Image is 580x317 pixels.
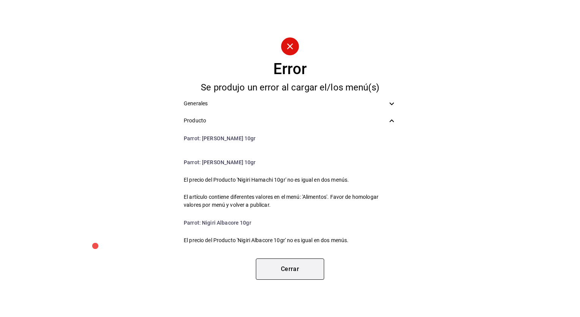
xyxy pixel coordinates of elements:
span: Producto [184,117,387,125]
span: Generales [184,100,387,108]
div: Producto [178,112,402,129]
span: Parrot : [184,135,201,141]
span: Parrot : [184,220,201,226]
li: [PERSON_NAME] 10gr [178,153,402,171]
span: El artículo contiene diferentes valores en el menú: 'Alimentos'. Favor de homologar valores por m... [184,193,396,209]
div: Error [273,62,307,77]
span: El precio del Producto 'Nigiri Albacore 10gr' no es igual en dos menús. [184,236,396,244]
li: Nigiri Albacore 10gr [178,214,402,232]
div: Se produjo un error al cargar el/los menú(s) [178,83,402,92]
div: Generales [178,95,402,112]
span: Parrot : [184,159,201,165]
li: [PERSON_NAME] 10gr [178,129,402,147]
button: Cerrar [256,258,324,280]
span: El precio del Producto 'Nigiri Hamachi 10gr' no es igual en dos menús. [184,176,396,184]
